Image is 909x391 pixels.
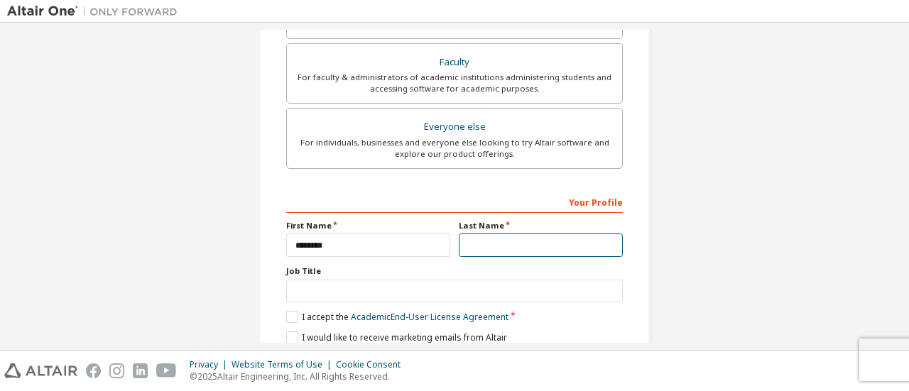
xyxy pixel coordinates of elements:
[156,363,177,378] img: youtube.svg
[86,363,101,378] img: facebook.svg
[232,359,336,370] div: Website Terms of Use
[351,311,508,323] a: Academic End-User License Agreement
[286,190,623,213] div: Your Profile
[4,363,77,378] img: altair_logo.svg
[459,220,623,231] label: Last Name
[295,53,614,72] div: Faculty
[286,265,623,277] label: Job Title
[190,370,409,382] p: © 2025 Altair Engineering, Inc. All Rights Reserved.
[286,331,507,343] label: I would like to receive marketing emails from Altair
[190,359,232,370] div: Privacy
[336,359,409,370] div: Cookie Consent
[7,4,185,18] img: Altair One
[295,137,614,160] div: For individuals, businesses and everyone else looking to try Altair software and explore our prod...
[295,72,614,94] div: For faculty & administrators of academic institutions administering students and accessing softwa...
[295,117,614,137] div: Everyone else
[286,220,450,231] label: First Name
[133,363,148,378] img: linkedin.svg
[286,311,508,323] label: I accept the
[109,363,124,378] img: instagram.svg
